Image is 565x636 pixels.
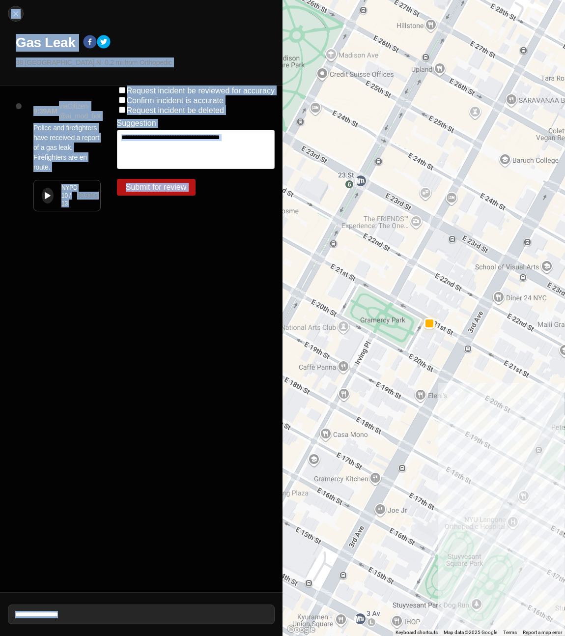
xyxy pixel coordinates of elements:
[127,87,275,95] label: Request incident be reviewed for accuracy
[8,6,24,22] button: cancel
[97,35,111,51] button: twitter
[127,96,224,105] label: Confirm incident is accurate
[16,58,275,67] p: 38 [GEOGRAPHIC_DATA] N · 0.2 mi from Orthopedic
[117,119,156,128] label: Suggestion
[77,192,97,200] div: 30.936 s
[33,123,101,172] p: Police and firefighters have received a report of a gas leak. Firefighters are en route.
[59,101,101,121] p: via Citizen · @ ai_mod_bot
[117,179,196,196] button: Submit for review
[285,623,317,636] a: Open this area in Google Maps (opens a new window)
[33,106,57,116] p: 9:39AM
[444,630,497,635] span: Map data ©2025 Google
[83,35,97,51] button: facebook
[395,629,438,636] button: Keyboard shortcuts
[16,34,75,52] h1: Gas Leak
[127,106,224,115] label: Request incident be deleted
[11,9,21,19] img: cancel
[61,184,77,207] div: NYPD 10 / 13
[523,630,562,635] a: Report a map error
[503,630,517,635] a: Terms (opens in new tab)
[285,623,317,636] img: Google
